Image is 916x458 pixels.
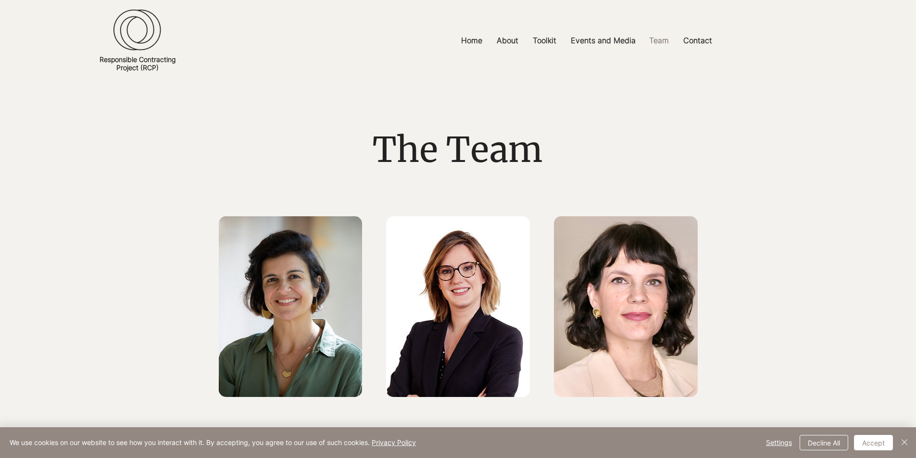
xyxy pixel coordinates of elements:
p: Home [456,30,487,51]
button: Decline All [800,435,848,450]
span: Settings [766,435,792,450]
span: We use cookies on our website to see how you interact with it. By accepting, you agree to our use... [10,438,416,447]
img: Close [899,436,910,448]
a: Events and Media [564,30,642,51]
nav: Site [342,30,830,51]
a: Toolkit [526,30,564,51]
span: The Team [373,128,543,172]
button: Close [899,435,910,450]
a: Responsible ContractingProject (RCP) [100,55,176,72]
p: Events and Media [566,30,640,51]
button: Accept [854,435,893,450]
a: Team [642,30,676,51]
a: Home [454,30,489,51]
a: Contact [676,30,719,51]
p: Contact [678,30,717,51]
a: About [489,30,526,51]
p: Toolkit [528,30,561,51]
img: elizabeth_cline.JPG [554,216,698,397]
a: Privacy Policy [372,438,416,446]
p: About [492,30,523,51]
img: Claire Bright_edited.jpg [386,216,530,397]
p: Team [644,30,674,51]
